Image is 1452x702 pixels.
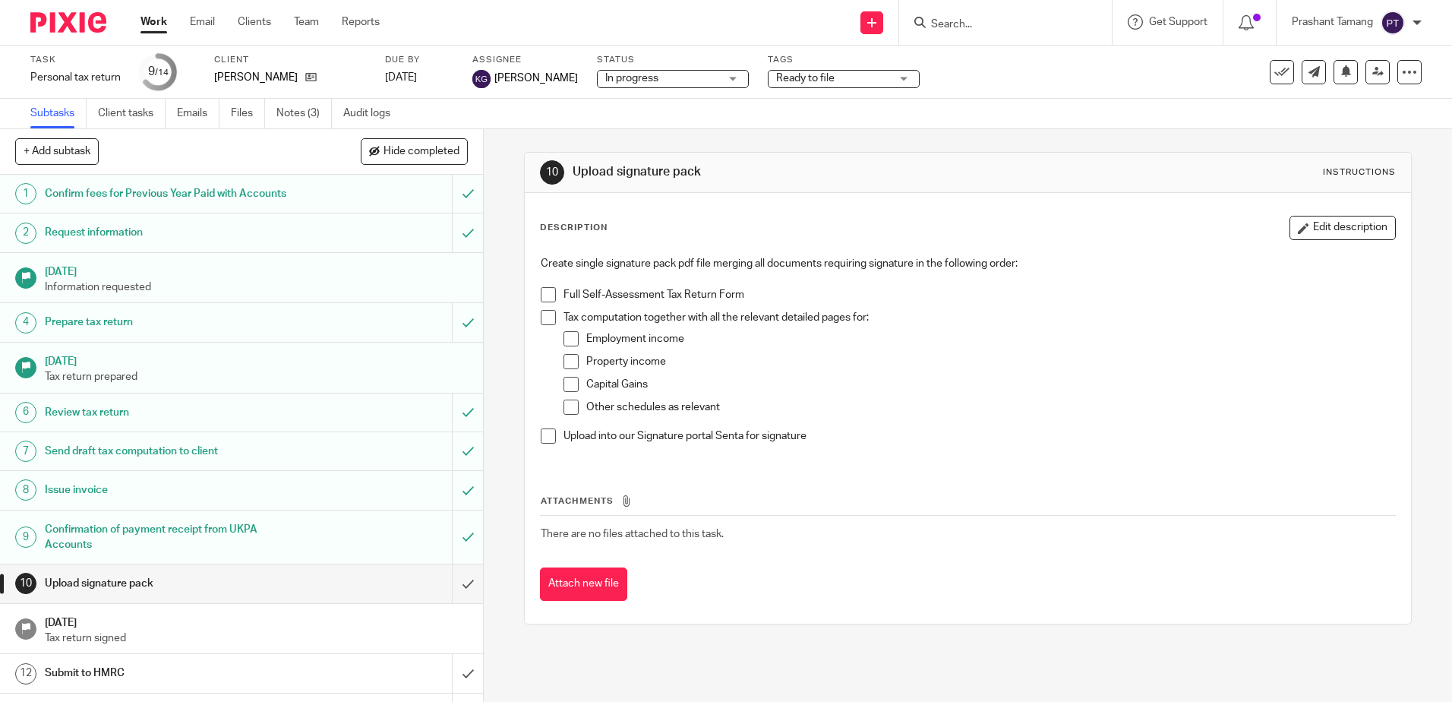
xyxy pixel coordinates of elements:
p: Property income [586,354,1394,369]
div: 8 [15,479,36,501]
a: Audit logs [343,99,402,128]
span: Fareed Husam Jamil Alqusous [214,70,298,85]
div: 9 [15,526,36,548]
input: Search [930,18,1066,32]
h1: [DATE] [45,261,469,280]
img: Pixie [30,12,106,33]
p: Description [540,222,608,234]
label: Status [597,54,749,66]
div: Mark as done [452,564,483,602]
h1: Confirm fees for Previous Year Paid with Accounts [45,182,306,205]
a: Emails [177,99,219,128]
button: Snooze task [1334,60,1358,84]
div: Instructions [1323,166,1396,179]
div: 10 [540,160,564,185]
h1: Prepare tax return [45,311,306,334]
p: Capital Gains [586,377,1394,392]
h1: Request information [45,221,306,244]
p: Tax return signed [45,631,469,646]
span: Get Support [1149,17,1207,27]
a: Send new email to Fareed Husam Jamil Alqusous [1302,60,1326,84]
button: Edit description [1289,216,1396,240]
div: Mark as to do [452,394,483,432]
h1: [DATE] [45,350,469,369]
h1: Upload signature pack [573,164,1000,180]
div: Mark as to do [452,471,483,509]
a: Files [231,99,265,128]
a: Work [140,14,167,30]
div: Mark as to do [452,303,483,341]
div: Mark as done [452,654,483,692]
p: Tax computation together with all the relevant detailed pages for: [563,310,1394,325]
h1: [DATE] [45,612,469,631]
span: [DATE] [385,72,417,83]
div: Personal tax return [30,70,121,85]
span: Ready to file [776,73,835,84]
a: Reassign task [1365,60,1390,84]
a: Team [294,14,319,30]
h1: Send draft tax computation to client [45,440,306,463]
span: Attachments [541,497,614,505]
img: svg%3E [1381,11,1405,35]
button: Hide completed [361,138,468,164]
p: [PERSON_NAME] [214,70,298,85]
label: Tags [768,54,920,66]
div: 12 [15,663,36,685]
p: Full Self-Assessment Tax Return Form [563,287,1394,302]
a: Email [190,14,215,30]
a: Notes (3) [276,99,332,128]
span: Hide completed [384,146,459,158]
div: Mark as to do [452,175,483,213]
div: 2 [15,223,36,244]
img: Keshav Gautam [472,70,491,88]
h1: Confirmation of payment receipt from UKPA Accounts [45,518,306,557]
div: 9 [148,63,169,81]
a: Reports [342,14,380,30]
label: Task [30,54,121,66]
div: 6 [15,402,36,423]
h1: Issue invoice [45,479,306,501]
a: Clients [238,14,271,30]
span: [PERSON_NAME] [494,71,578,86]
button: Attach new file [540,568,627,602]
p: Employment income [586,331,1394,346]
p: Create single signature pack pdf file merging all documents requiring signature in the following ... [541,256,1394,271]
h1: Upload signature pack [45,572,306,595]
div: 1 [15,183,36,204]
label: Due by [385,54,453,66]
small: /14 [155,68,169,77]
h1: Submit to HMRC [45,662,306,685]
div: Mark as to do [452,213,483,251]
a: Client tasks [98,99,166,128]
button: + Add subtask [15,138,99,164]
div: 7 [15,441,36,462]
div: Mark as to do [452,511,483,564]
p: Other schedules as relevant [586,400,1394,415]
div: Mark as to do [452,432,483,470]
span: In progress [605,73,658,84]
label: Client [214,54,366,66]
p: Upload into our Signature portal Senta for signature [563,428,1394,444]
p: Tax return prepared [45,369,469,384]
i: Open client page [305,71,317,83]
div: 4 [15,312,36,334]
h1: Review tax return [45,401,306,424]
div: 10 [15,573,36,594]
p: Prashant Tamang [1292,14,1373,30]
p: Information requested [45,280,469,295]
span: There are no files attached to this task. [541,529,724,539]
label: Assignee [472,54,578,66]
a: Subtasks [30,99,87,128]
